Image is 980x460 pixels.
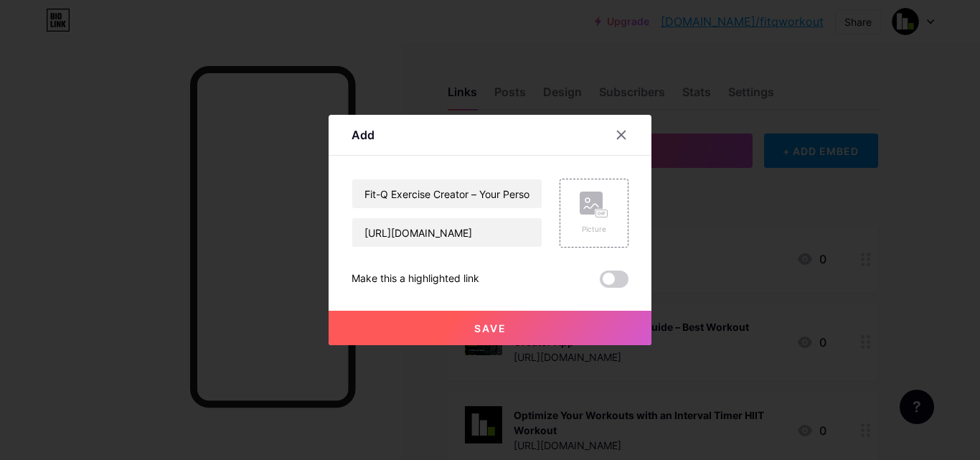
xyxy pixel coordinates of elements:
input: URL [352,218,542,247]
button: Save [329,311,651,345]
input: Title [352,179,542,208]
span: Save [474,322,507,334]
div: Picture [580,224,608,235]
div: Make this a highlighted link [352,271,479,288]
div: Add [352,126,374,144]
